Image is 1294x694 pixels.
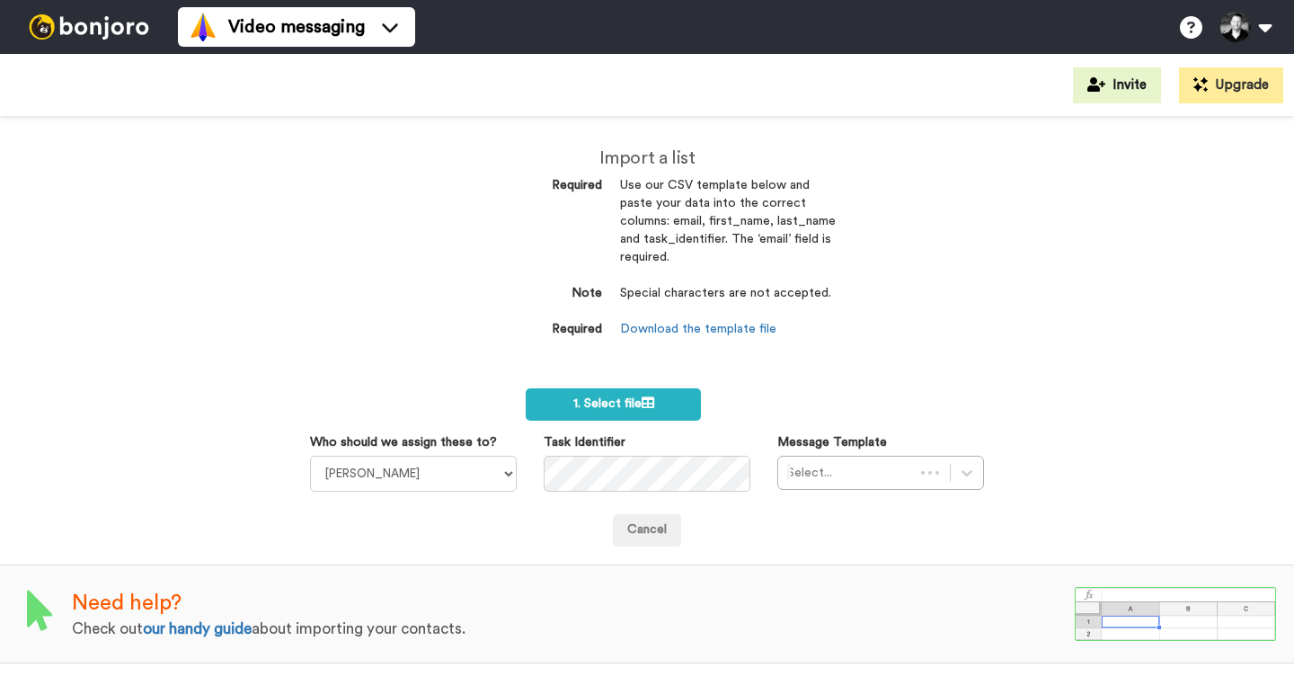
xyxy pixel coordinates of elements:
dt: Required [458,321,602,339]
img: bj-logo-header-white.svg [22,14,156,40]
label: Who should we assign these to? [310,433,497,451]
dd: Special characters are not accepted. [620,285,836,321]
dd: Use our CSV template below and paste your data into the correct columns: email, first_name, last_... [620,177,836,285]
div: Need help? [72,588,1075,618]
a: Cancel [613,514,681,547]
h2: Import a list [458,148,836,168]
a: our handy guide [143,621,252,636]
button: Upgrade [1179,67,1283,103]
dt: Note [458,285,602,303]
a: Download the template file [620,323,776,335]
label: Message Template [777,433,887,451]
label: Task Identifier [544,433,625,451]
button: Invite [1073,67,1161,103]
div: Check out about importing your contacts. [72,618,1075,640]
dt: Required [458,177,602,195]
img: vm-color.svg [189,13,217,41]
span: 1. Select file [573,397,654,410]
span: Video messaging [228,14,365,40]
